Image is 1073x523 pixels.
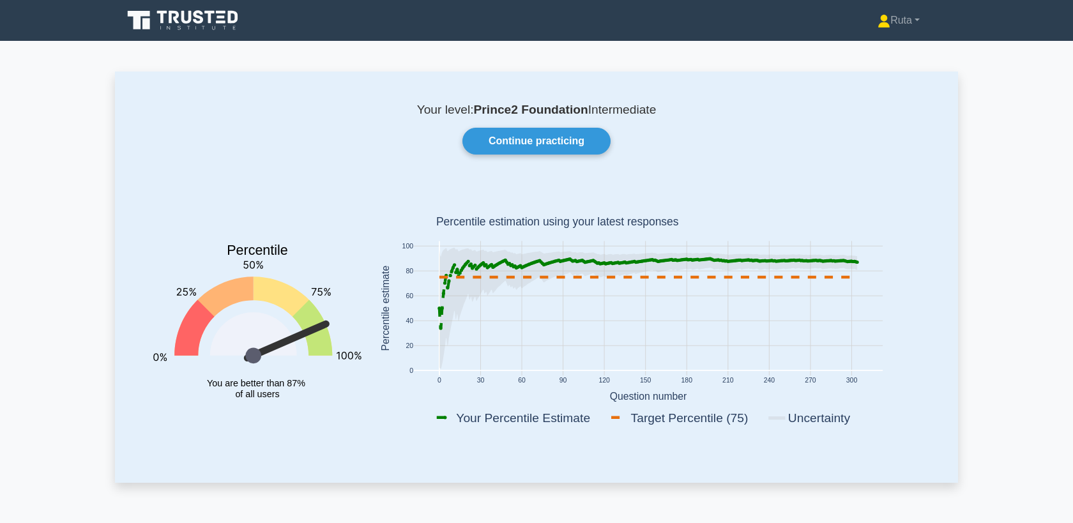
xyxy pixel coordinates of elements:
[598,377,610,384] text: 120
[227,243,288,259] text: Percentile
[146,102,927,117] p: Your level: Intermediate
[477,377,485,384] text: 30
[207,378,305,388] tspan: You are better than 87%
[235,389,279,399] tspan: of all users
[436,216,679,229] text: Percentile estimation using your latest responses
[610,391,687,402] text: Question number
[846,377,858,384] text: 300
[640,377,651,384] text: 150
[722,377,734,384] text: 210
[406,317,413,324] text: 40
[764,377,775,384] text: 240
[438,377,441,384] text: 0
[380,266,391,351] text: Percentile estimate
[402,243,414,250] text: 100
[406,268,413,275] text: 80
[681,377,693,384] text: 180
[805,377,816,384] text: 270
[847,8,950,33] a: Ruta
[409,367,413,374] text: 0
[559,377,567,384] text: 90
[462,128,611,155] a: Continue practicing
[406,342,413,349] text: 20
[474,103,588,116] b: Prince2 Foundation
[406,292,413,299] text: 60
[518,377,526,384] text: 60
